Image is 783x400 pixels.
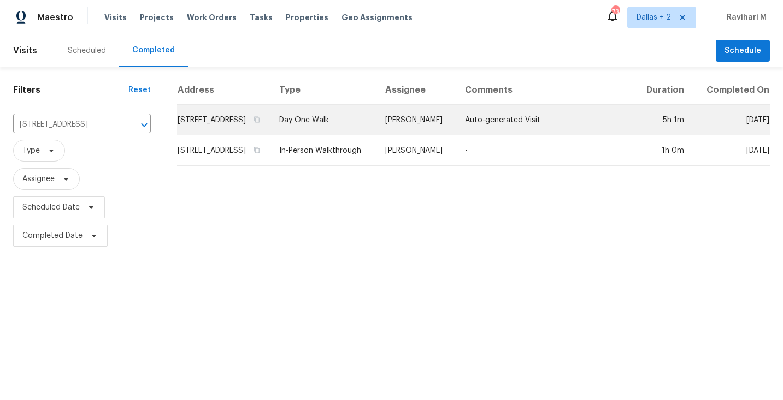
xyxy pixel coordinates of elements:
div: Scheduled [68,45,106,56]
th: Comments [456,76,634,105]
button: Open [137,117,152,133]
input: Search for an address... [13,116,120,133]
span: Type [22,145,40,156]
td: [DATE] [693,135,770,166]
span: Dallas + 2 [637,12,671,23]
td: - [456,135,634,166]
td: In-Person Walkthrough [270,135,376,166]
span: Visits [13,39,37,63]
button: Copy Address [252,115,262,124]
td: [STREET_ADDRESS] [177,135,270,166]
span: Visits [104,12,127,23]
span: Maestro [37,12,73,23]
td: Auto-generated Visit [456,105,634,135]
span: Work Orders [187,12,237,23]
td: 1h 0m [634,135,693,166]
span: Properties [286,12,328,23]
span: Projects [140,12,174,23]
button: Schedule [716,40,770,62]
th: Assignee [376,76,456,105]
td: Day One Walk [270,105,376,135]
span: Assignee [22,174,55,184]
div: Reset [128,85,151,95]
td: [PERSON_NAME] [376,135,456,166]
h1: Filters [13,85,128,95]
th: Duration [634,76,693,105]
th: Address [177,76,270,105]
th: Completed On [693,76,770,105]
th: Type [270,76,376,105]
span: Scheduled Date [22,202,80,213]
span: Ravihari M [722,12,767,23]
td: 5h 1m [634,105,693,135]
button: Copy Address [252,145,262,155]
span: Tasks [250,14,273,21]
td: [PERSON_NAME] [376,105,456,135]
td: [STREET_ADDRESS] [177,105,270,135]
div: 73 [611,7,619,17]
span: Geo Assignments [342,12,413,23]
span: Schedule [725,44,761,58]
div: Completed [132,45,175,56]
td: [DATE] [693,105,770,135]
span: Completed Date [22,230,83,241]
